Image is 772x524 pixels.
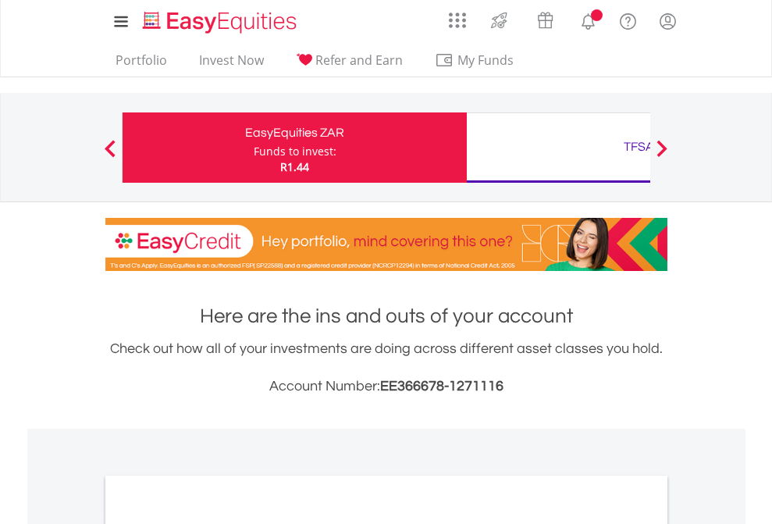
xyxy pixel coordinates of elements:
a: My Profile [648,4,688,38]
a: Notifications [568,4,608,35]
a: AppsGrid [439,4,476,29]
img: EasyEquities_Logo.png [140,9,303,35]
img: vouchers-v2.svg [532,8,558,33]
div: Funds to invest: [254,144,336,159]
button: Next [646,148,678,163]
img: grid-menu-icon.svg [449,12,466,29]
span: R1.44 [280,159,309,174]
a: Portfolio [109,52,173,77]
span: Refer and Earn [315,52,403,69]
div: EasyEquities ZAR [132,122,457,144]
a: Home page [137,4,303,35]
img: thrive-v2.svg [486,8,512,33]
h3: Account Number: [105,376,667,397]
a: Refer and Earn [290,52,409,77]
h1: Here are the ins and outs of your account [105,302,667,330]
span: My Funds [435,50,537,70]
a: FAQ's and Support [608,4,648,35]
a: Vouchers [522,4,568,33]
div: Check out how all of your investments are doing across different asset classes you hold. [105,338,667,397]
a: Invest Now [193,52,270,77]
span: EE366678-1271116 [380,379,503,394]
button: Previous [94,148,126,163]
img: EasyCredit Promotion Banner [105,218,667,271]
